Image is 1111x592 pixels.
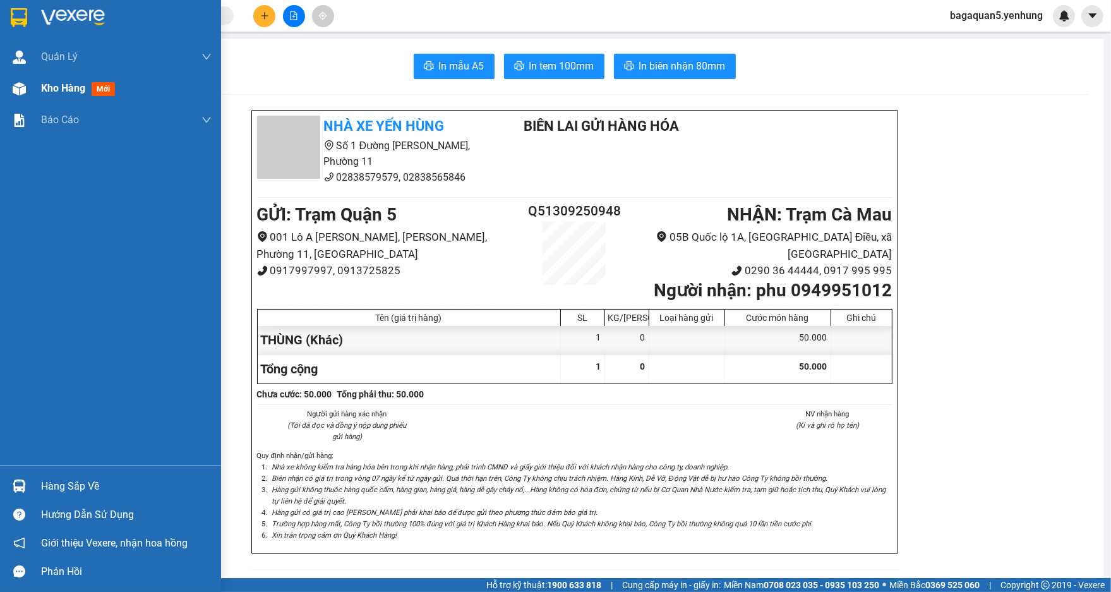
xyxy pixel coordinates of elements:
i: Hàng gửi có giá trị cao [PERSON_NAME] phải khai báo để được gửi theo phương thức đảm bảo giá trị. [272,508,598,517]
img: warehouse-icon [13,51,26,64]
span: printer [624,61,634,73]
div: Quy định nhận/gửi hàng : [257,450,892,541]
span: phone [324,172,334,182]
div: THÙNG (Khác) [258,326,561,354]
div: KG/[PERSON_NAME] [608,313,646,323]
span: message [13,565,25,577]
i: Trường hợp hàng mất, Công Ty bồi thường 100% đúng với giá trị Khách Hàng khai báo. Nếu Quý Khách ... [272,519,813,528]
span: plus [260,11,269,20]
img: warehouse-icon [13,82,26,95]
b: Nhà xe Yến Hùng [324,118,445,134]
span: environment [656,231,667,242]
span: aim [318,11,327,20]
button: printerIn biên nhận 80mm [614,54,736,79]
span: 1 [596,361,601,372]
span: Gửi: [11,12,30,25]
span: Báo cáo [41,112,79,128]
b: Chưa cước : 50.000 [257,389,332,399]
b: Người nhận : phu 0949951012 [654,280,892,301]
span: copyright [1041,581,1050,589]
li: Người gửi hàng xác nhận [282,408,412,420]
span: Nhận: [82,12,112,25]
span: Giới thiệu Vexere, nhận hoa hồng [41,535,188,551]
div: Trạm Cà Mau [82,11,191,41]
span: In biên nhận 80mm [639,58,726,74]
button: caret-down [1081,5,1103,27]
span: Miền Nam [724,578,879,592]
div: 0 [605,326,649,354]
button: printerIn mẫu A5 [414,54,495,79]
span: In mẫu A5 [439,58,484,74]
span: | [611,578,613,592]
li: Số 1 Đường [PERSON_NAME], Phường 11 [257,138,492,169]
h2: Q51309250948 [522,201,628,222]
strong: 0708 023 035 - 0935 103 250 [764,580,879,590]
div: 50.000 [725,326,831,354]
div: Hàng sắp về [41,477,212,496]
i: Xin trân trọng cảm ơn Quý Khách Hàng! [272,531,397,540]
span: phone [731,265,742,276]
strong: 0369 525 060 [925,580,980,590]
span: Kho hàng [41,82,85,94]
span: printer [424,61,434,73]
span: Tổng cộng [261,361,318,377]
div: 50.000 [80,82,192,99]
div: Ghi chú [834,313,889,323]
span: 0 [640,361,646,372]
i: (Tôi đã đọc và đồng ý nộp dung phiếu gửi hàng) [287,421,406,441]
span: Miền Bắc [889,578,980,592]
i: Biên nhận có giá trị trong vòng 07 ngày kể từ ngày gửi. Quá thời hạn trên, Công Ty không chịu trá... [272,474,827,483]
strong: 1900 633 818 [547,580,601,590]
li: 001 Lô A [PERSON_NAME], [PERSON_NAME], Phường 11, [GEOGRAPHIC_DATA] [257,229,522,262]
div: 0949951012 [82,56,191,74]
b: GỬI : Trạm Quận 5 [257,204,397,225]
img: logo-vxr [11,8,27,27]
div: SL [564,313,601,323]
span: caret-down [1087,10,1098,21]
span: down [201,115,212,125]
img: solution-icon [13,114,26,127]
span: In tem 100mm [529,58,594,74]
i: (Kí và ghi rõ họ tên) [796,421,859,430]
div: Tên (giá trị hàng) [261,313,557,323]
i: Nhà xe không kiểm tra hàng hóa bên trong khi nhận hàng, phải trình CMND và giấy giới thiệu đối vớ... [272,462,729,471]
span: Hỗ trợ kỹ thuật: [486,578,601,592]
li: NV nhận hàng [762,408,892,420]
div: Loại hàng gửi [652,313,721,323]
span: Cung cấp máy in - giấy in: [622,578,721,592]
span: printer [514,61,524,73]
span: 50.000 [800,361,827,372]
span: file-add [289,11,298,20]
span: notification [13,537,25,549]
button: plus [253,5,275,27]
li: 0917997997, 0913725825 [257,262,522,279]
span: phone [257,265,268,276]
b: BIÊN LAI GỬI HÀNG HÓA [524,118,679,134]
div: Phản hồi [41,562,212,581]
span: CC : [80,85,98,98]
button: file-add [283,5,305,27]
img: warehouse-icon [13,480,26,493]
b: Tổng phải thu: 50.000 [337,389,424,399]
span: Quản Lý [41,49,78,64]
div: 1 [561,326,605,354]
span: question-circle [13,509,25,521]
i: Hàng gửi không thuộc hàng quốc cấm, hàng gian, hàng giả, hàng dễ gây cháy nổ,...Hàng không có hóa... [272,485,886,505]
li: 0290 36 44444, 0917 995 995 [627,262,892,279]
button: printerIn tem 100mm [504,54,604,79]
button: aim [312,5,334,27]
span: down [201,52,212,62]
div: Trạm Quận 5 [11,11,73,41]
span: ⚪️ [882,583,886,588]
li: 05B Quốc lộ 1A, [GEOGRAPHIC_DATA] Điều, xã [GEOGRAPHIC_DATA] [627,229,892,262]
div: Cước món hàng [728,313,827,323]
span: mới [92,82,115,96]
span: environment [324,140,334,150]
span: bagaquan5.yenhung [940,8,1053,23]
div: phu [82,41,191,56]
b: NHẬN : Trạm Cà Mau [727,204,892,225]
span: | [989,578,991,592]
div: Hướng dẫn sử dụng [41,505,212,524]
li: 02838579579, 02838565846 [257,169,492,185]
span: environment [257,231,268,242]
